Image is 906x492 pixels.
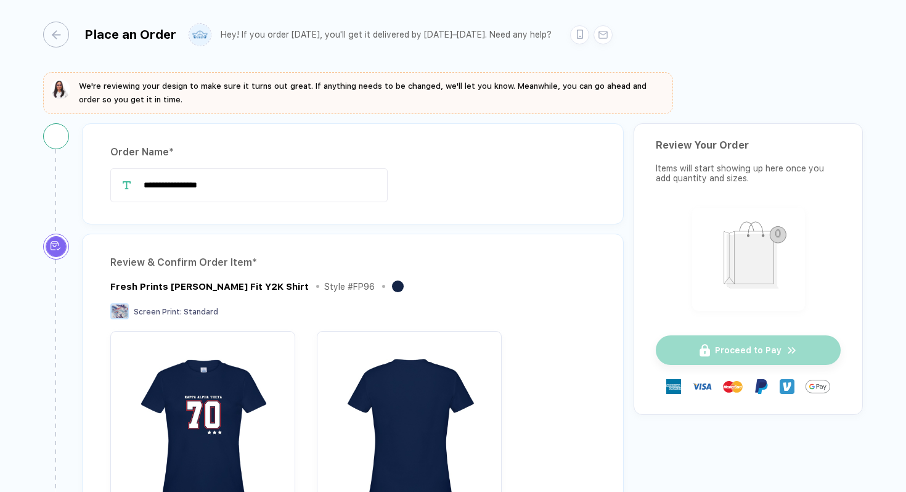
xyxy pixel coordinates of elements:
[79,81,647,104] span: We're reviewing your design to make sure it turns out great. If anything needs to be changed, we'...
[656,139,841,151] div: Review Your Order
[134,308,182,316] span: Screen Print :
[780,379,794,394] img: Venmo
[723,377,743,396] img: master-card
[692,377,712,396] img: visa
[666,379,681,394] img: express
[110,303,129,319] img: Screen Print
[221,30,552,40] div: Hey! If you order [DATE], you'll get it delivered by [DATE]–[DATE]. Need any help?
[189,24,211,46] img: user profile
[656,163,841,183] div: Items will start showing up here once you add quantity and sizes.
[51,80,666,107] button: We're reviewing your design to make sure it turns out great. If anything needs to be changed, we'...
[698,213,799,303] img: shopping_bag.png
[110,142,595,162] div: Order Name
[110,253,595,273] div: Review & Confirm Order Item
[51,80,70,99] img: sophie
[84,27,176,42] div: Place an Order
[184,308,218,316] span: Standard
[806,374,830,399] img: GPay
[324,282,375,292] div: Style # FP96
[110,281,309,292] div: Fresh Prints Naomi Slim Fit Y2K Shirt
[754,379,769,394] img: Paypal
